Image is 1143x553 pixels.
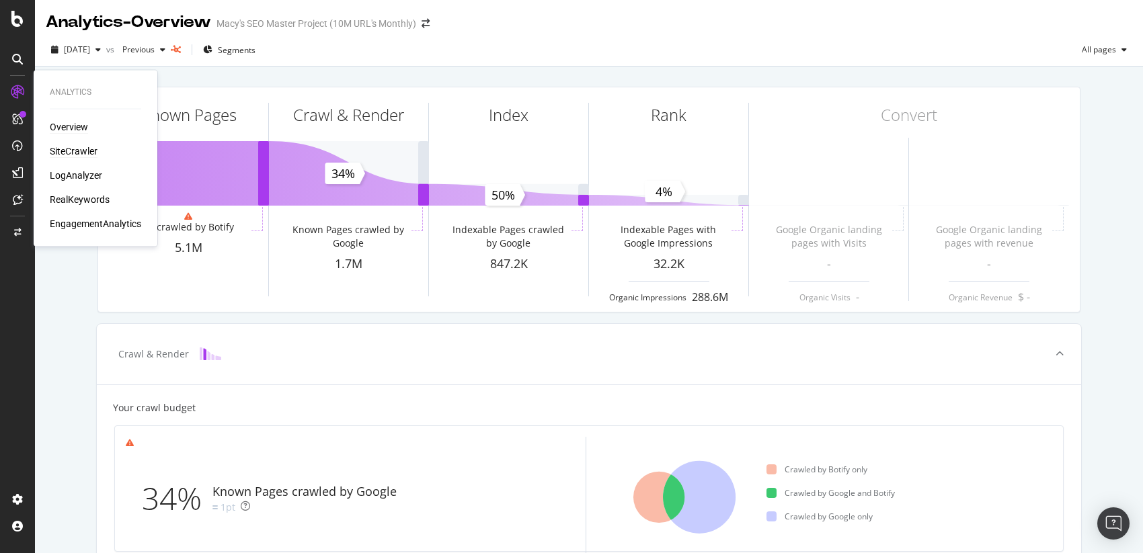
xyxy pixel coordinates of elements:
[117,44,155,55] span: Previous
[109,239,268,257] div: 5.1M
[692,290,728,305] div: 288.6M
[64,44,90,55] span: 2025 Sep. 4th
[1076,44,1116,55] span: All pages
[448,223,568,250] div: Indexable Pages crawled by Google
[422,19,430,28] div: arrow-right-arrow-left
[46,39,106,60] button: [DATE]
[50,144,97,158] a: SiteCrawler
[1097,507,1130,540] div: Open Intercom Messenger
[216,17,416,30] div: Macy's SEO Master Project (10M URL's Monthly)
[50,193,110,206] a: RealKeywords
[141,103,237,126] div: Known Pages
[429,255,588,273] div: 847.2K
[212,483,397,501] div: Known Pages crawled by Google
[117,39,171,60] button: Previous
[589,255,748,273] div: 32.2K
[766,511,873,522] div: Crawled by Google only
[609,292,686,303] div: Organic Impressions
[608,223,728,250] div: Indexable Pages with Google Impressions
[489,103,528,126] div: Index
[113,401,196,415] div: Your crawl budget
[288,223,408,250] div: Known Pages crawled by Google
[651,103,686,126] div: Rank
[293,103,404,126] div: Crawl & Render
[221,501,235,514] div: 1pt
[1076,39,1132,60] button: All pages
[218,44,255,56] span: Segments
[106,44,117,55] span: vs
[269,255,428,273] div: 1.7M
[212,505,218,509] img: Equal
[50,169,102,182] a: LogAnalyzer
[50,217,141,230] a: EngagementAnalytics
[200,347,221,360] img: block-icon
[128,220,234,234] div: Pages crawled by Botify
[46,11,211,34] div: Analytics - Overview
[50,87,141,98] div: Analytics
[118,347,189,361] div: Crawl & Render
[142,476,212,521] div: 34%
[198,39,261,60] button: Segments
[766,464,867,475] div: Crawled by Botify only
[766,487,895,499] div: Crawled by Google and Botify
[50,120,88,134] a: Overview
